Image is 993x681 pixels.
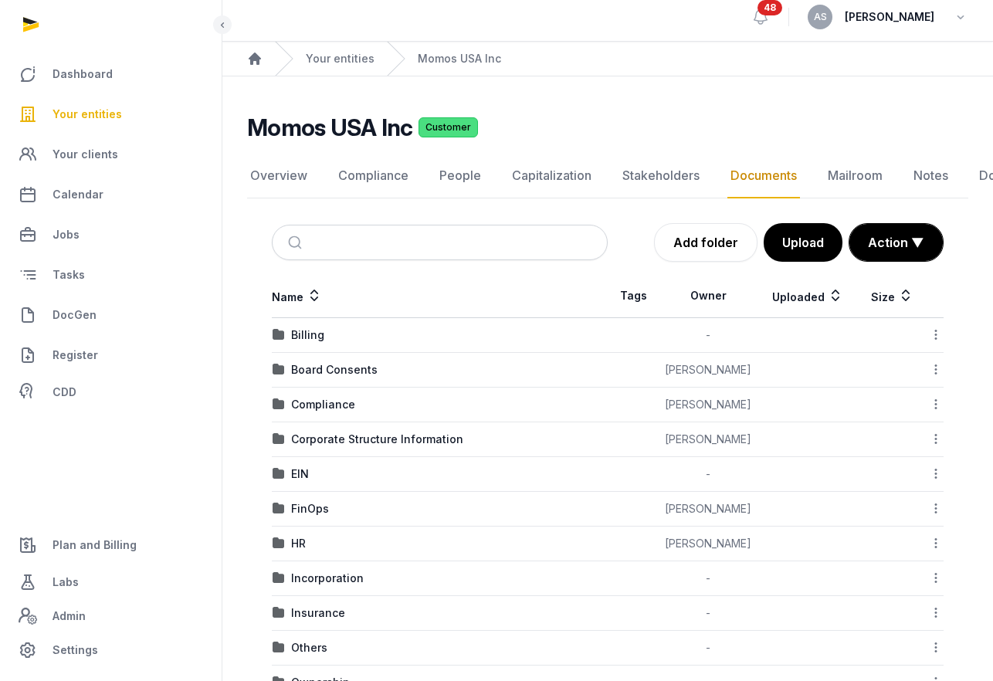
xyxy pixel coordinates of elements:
[849,224,943,261] button: Action ▼
[12,56,209,93] a: Dashboard
[291,432,463,447] div: Corporate Structure Information
[12,256,209,293] a: Tasks
[654,223,757,262] a: Add folder
[53,266,85,284] span: Tasks
[436,154,484,198] a: People
[418,51,501,66] a: Momos USA Inc
[273,537,285,550] img: folder.svg
[273,433,285,446] img: folder.svg
[273,468,285,480] img: folder.svg
[659,527,757,561] td: [PERSON_NAME]
[291,397,355,412] div: Compliance
[53,145,118,164] span: Your clients
[222,42,993,76] nav: Breadcrumb
[419,117,478,137] span: Customer
[53,65,113,83] span: Dashboard
[659,561,757,596] td: -
[659,388,757,422] td: [PERSON_NAME]
[12,176,209,213] a: Calendar
[757,274,858,318] th: Uploaded
[247,154,310,198] a: Overview
[12,337,209,374] a: Register
[659,422,757,457] td: [PERSON_NAME]
[825,154,886,198] a: Mailroom
[53,306,97,324] span: DocGen
[659,274,757,318] th: Owner
[279,225,315,259] button: Submit
[273,572,285,584] img: folder.svg
[910,154,951,198] a: Notes
[53,536,137,554] span: Plan and Billing
[291,536,306,551] div: HR
[291,571,364,586] div: Incorporation
[53,383,76,401] span: CDD
[53,346,98,364] span: Register
[306,51,374,66] a: Your entities
[291,362,378,378] div: Board Consents
[12,527,209,564] a: Plan and Billing
[509,154,595,198] a: Capitalization
[53,641,98,659] span: Settings
[273,398,285,411] img: folder.svg
[12,216,209,253] a: Jobs
[291,327,324,343] div: Billing
[273,364,285,376] img: folder.svg
[53,105,122,124] span: Your entities
[12,564,209,601] a: Labs
[659,457,757,492] td: -
[808,5,832,29] button: AS
[272,274,608,318] th: Name
[619,154,703,198] a: Stakeholders
[12,601,209,632] a: Admin
[247,113,412,141] h2: Momos USA Inc
[12,377,209,408] a: CDD
[53,225,80,244] span: Jobs
[291,466,309,482] div: EIN
[291,501,329,517] div: FinOps
[53,573,79,591] span: Labs
[12,632,209,669] a: Settings
[53,185,103,204] span: Calendar
[335,154,412,198] a: Compliance
[273,642,285,654] img: folder.svg
[12,96,209,133] a: Your entities
[814,12,827,22] span: AS
[858,274,927,318] th: Size
[12,296,209,334] a: DocGen
[845,8,934,26] span: [PERSON_NAME]
[659,318,757,353] td: -
[12,136,209,173] a: Your clients
[659,631,757,666] td: -
[764,223,842,262] button: Upload
[273,503,285,515] img: folder.svg
[247,154,968,198] nav: Tabs
[273,607,285,619] img: folder.svg
[273,329,285,341] img: folder.svg
[608,274,659,318] th: Tags
[659,353,757,388] td: [PERSON_NAME]
[291,605,345,621] div: Insurance
[659,596,757,631] td: -
[53,607,86,625] span: Admin
[727,154,800,198] a: Documents
[291,640,327,656] div: Others
[659,492,757,527] td: [PERSON_NAME]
